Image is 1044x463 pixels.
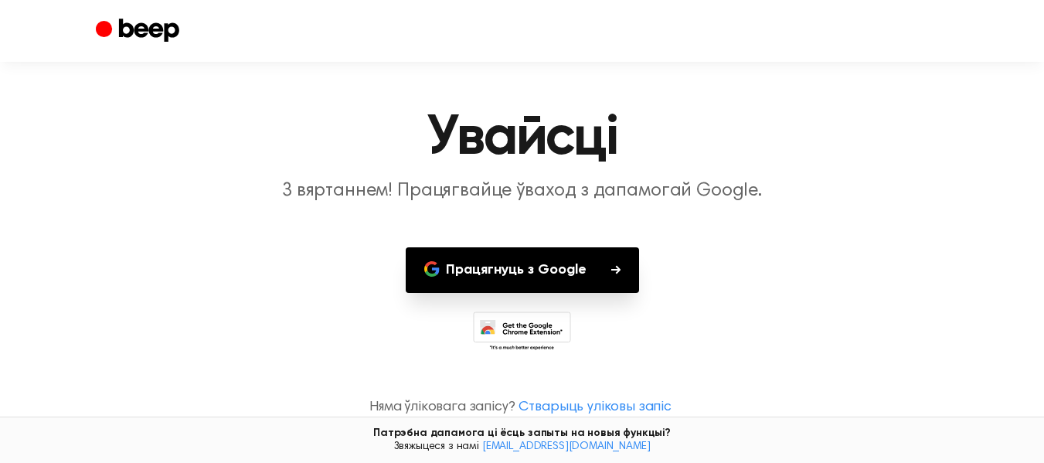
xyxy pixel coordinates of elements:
font: Працягнуць з Google [446,263,587,277]
font: Няма ўліковага запісу? [369,400,515,414]
font: Звяжыцеся з намі [394,441,479,452]
font: Патрэбна дапамога ці ёсць запыты на новыя функцыі? [373,427,671,438]
font: З вяртаннем! Працягвайце ўваход з дапамогай Google. [282,182,762,200]
a: Гукавы сігнал [96,16,183,46]
button: Працягнуць з Google [406,247,639,293]
a: [EMAIL_ADDRESS][DOMAIN_NAME] [482,441,651,452]
font: Стварыць уліковы запіс [519,400,672,414]
font: Увайсці [427,111,617,166]
a: Стварыць уліковы запіс [519,397,672,418]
